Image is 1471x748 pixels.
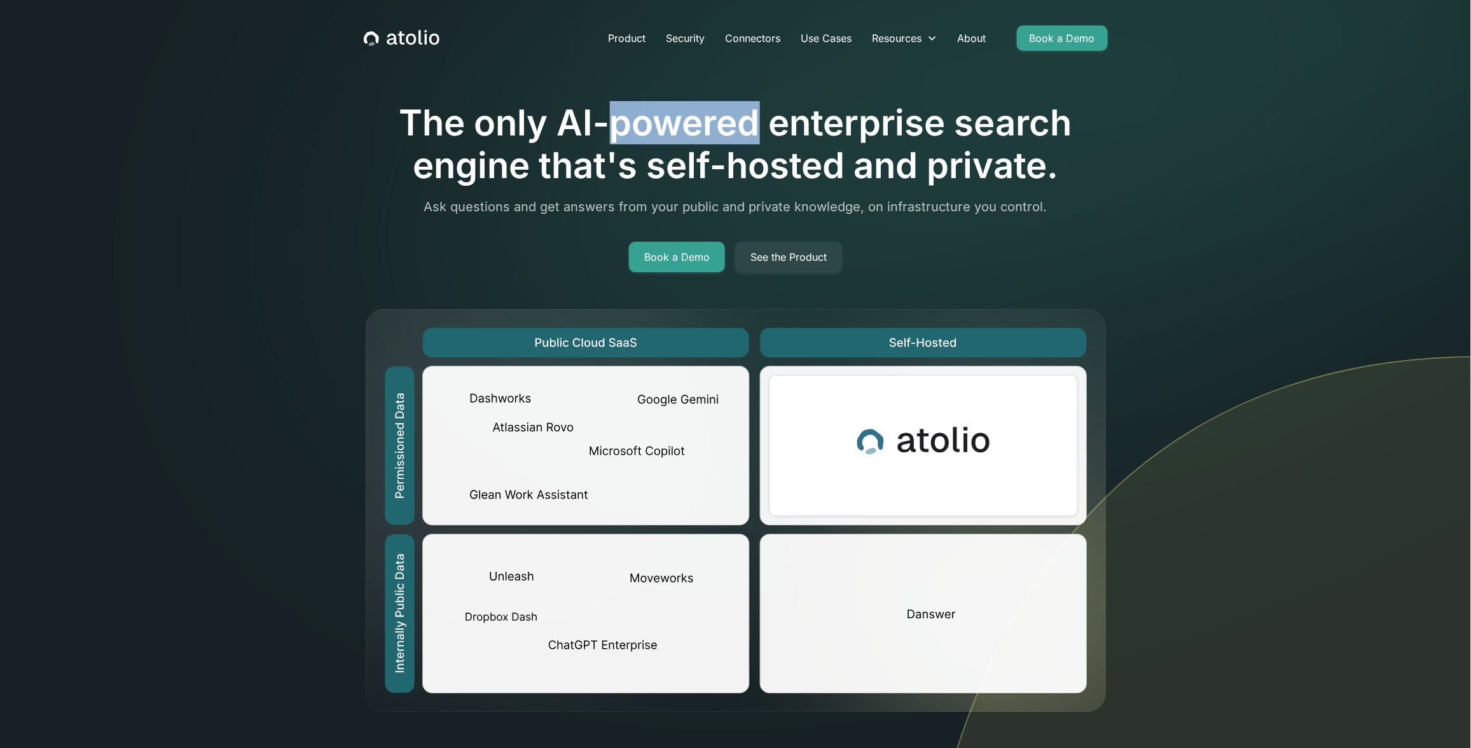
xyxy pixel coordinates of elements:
[656,25,715,51] a: Security
[598,25,656,51] a: Product
[791,25,862,51] a: Use Cases
[364,197,1108,216] p: Ask questions and get answers from your public and private knowledge, on infrastructure you control.
[364,102,1108,187] h1: The only AI-powered enterprise search engine that's self-hosted and private.
[862,25,948,51] div: Resources
[948,25,997,51] a: About
[873,31,922,46] div: Resources
[715,25,791,51] a: Connectors
[364,308,1108,714] img: image
[1017,25,1108,51] a: Book a Demo
[1407,687,1471,748] iframe: Chat Widget
[629,242,725,272] a: Book a Demo
[735,242,842,272] a: See the Product
[364,30,439,46] a: home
